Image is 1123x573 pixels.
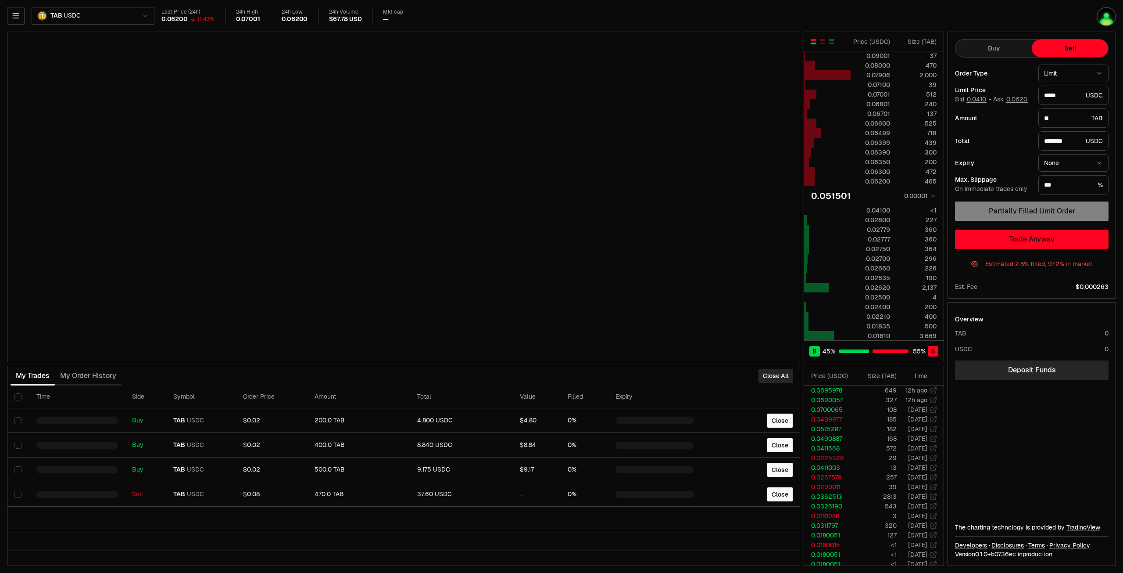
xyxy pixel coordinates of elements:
[1028,541,1045,550] a: Terms
[955,138,1031,144] div: Total
[851,90,890,99] div: 0.07001
[767,463,793,477] button: Close
[804,443,855,453] td: 0.0411668
[898,177,937,186] div: 465
[1105,329,1109,338] div: 0
[804,395,855,405] td: 0.0690057
[810,38,817,45] button: Show Buy and Sell Orders
[908,483,927,491] time: [DATE]
[804,434,855,443] td: 0.0490887
[520,441,554,449] div: $8.84
[851,100,890,108] div: 0.06801
[898,71,937,79] div: 2,000
[173,466,185,474] span: TAB
[851,312,890,321] div: 0.02210
[132,466,159,474] div: Buy
[908,435,927,443] time: [DATE]
[855,463,897,472] td: 13
[197,16,215,23] div: 11.43%
[855,511,897,521] td: 3
[862,371,897,380] div: Size ( TAB )
[898,90,937,99] div: 512
[7,32,800,362] iframe: Financial Chart
[955,40,1032,57] button: Buy
[14,466,21,473] button: Select row
[898,100,937,108] div: 240
[955,96,991,104] span: Bid -
[282,9,308,15] div: 24h Low
[851,148,890,157] div: 0.06390
[991,541,1024,550] a: Disclosures
[955,87,1031,93] div: Limit Price
[955,177,1031,183] div: Max. Slippage
[804,463,855,472] td: 0.0411003
[851,264,890,273] div: 0.02660
[955,523,1109,532] div: The charting technology is provided by
[855,453,897,463] td: 29
[804,521,855,530] td: 0.0311797
[828,38,835,45] button: Show Buy Orders Only
[767,414,793,428] button: Close
[851,158,890,166] div: 0.06350
[908,415,927,423] time: [DATE]
[993,96,1028,104] span: Ask
[898,293,937,302] div: 4
[908,541,927,549] time: [DATE]
[904,371,927,380] div: Time
[898,80,937,89] div: 39
[1038,65,1109,82] button: Limit
[568,466,601,474] div: 0%
[908,406,927,414] time: [DATE]
[851,119,890,128] div: 0.06600
[236,9,260,15] div: 24h High
[908,522,927,530] time: [DATE]
[173,417,185,425] span: TAB
[851,177,890,186] div: 0.06200
[955,160,1031,166] div: Expiry
[855,472,897,482] td: 257
[315,490,403,498] div: 470.0 TAB
[1066,523,1100,531] a: TradingView
[851,71,890,79] div: 0.07906
[966,96,987,103] button: 0.0410
[38,12,46,20] img: TAB Logo
[819,38,826,45] button: Show Sell Orders Only
[561,386,608,408] th: Filled
[1098,8,1115,25] img: llama treasu TAB
[804,405,855,414] td: 0.0700065
[955,282,977,291] div: Est. Fee
[855,395,897,405] td: 327
[898,254,937,263] div: 296
[804,559,855,569] td: 0.0180051
[758,369,793,383] button: Close All
[125,386,166,408] th: Side
[898,109,937,118] div: 137
[931,347,935,356] span: S
[955,70,1031,76] div: Order Type
[64,12,80,20] span: USDC
[243,490,260,498] span: $0.08
[804,492,855,501] td: 0.0362513
[1038,86,1109,105] div: USDC
[851,235,890,244] div: 0.02777
[804,550,855,559] td: 0.0180051
[132,441,159,449] div: Buy
[417,441,506,449] div: 8.840 USDC
[236,15,260,23] div: 0.07001
[236,386,307,408] th: Order Price
[898,51,937,60] div: 37
[851,167,890,176] div: 0.06300
[898,158,937,166] div: 200
[1005,96,1028,103] button: 0.0620
[955,115,1031,121] div: Amount
[55,367,122,385] button: My Order History
[855,540,897,550] td: <1
[851,254,890,263] div: 0.02700
[898,245,937,253] div: 364
[1038,175,1109,195] div: %
[851,61,890,70] div: 0.08000
[991,550,1016,558] span: b0736ecdf04740874dce99dfb90a19d87761c153
[898,167,937,176] div: 472
[811,190,851,202] div: 0.051501
[243,441,260,449] span: $0.02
